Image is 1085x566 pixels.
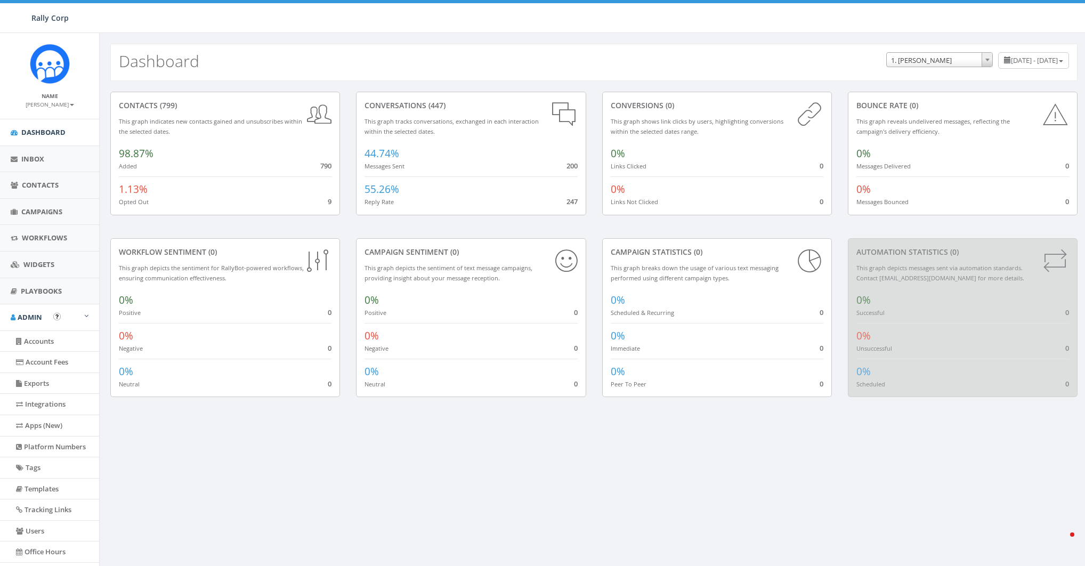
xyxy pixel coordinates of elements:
[856,247,1069,257] div: Automation Statistics
[119,52,199,70] h2: Dashboard
[611,380,646,388] small: Peer To Peer
[908,100,918,110] span: (0)
[119,309,141,317] small: Positive
[856,182,871,196] span: 0%
[365,329,379,343] span: 0%
[574,379,578,389] span: 0
[692,247,702,257] span: (0)
[856,344,892,352] small: Unsuccessful
[365,365,379,378] span: 0%
[856,100,1069,111] div: Bounce Rate
[948,247,959,257] span: (0)
[856,264,1024,282] small: This graph depicts messages sent via automation standards. Contact [EMAIL_ADDRESS][DOMAIN_NAME] f...
[328,197,331,206] span: 9
[365,380,385,388] small: Neutral
[1065,379,1069,389] span: 0
[1065,343,1069,353] span: 0
[365,309,386,317] small: Positive
[856,198,909,206] small: Messages Bounced
[448,247,459,257] span: (0)
[856,309,885,317] small: Successful
[22,233,67,242] span: Workflows
[856,293,871,307] span: 0%
[119,380,140,388] small: Neutral
[611,117,783,135] small: This graph shows link clicks by users, highlighting conversions within the selected dates range.
[119,365,133,378] span: 0%
[611,365,625,378] span: 0%
[574,343,578,353] span: 0
[611,264,779,282] small: This graph breaks down the usage of various text messaging performed using different campaign types.
[1065,308,1069,317] span: 0
[328,379,331,389] span: 0
[611,344,640,352] small: Immediate
[119,100,331,111] div: contacts
[1049,530,1074,555] iframe: Intercom live chat
[119,117,302,135] small: This graph indicates new contacts gained and unsubscribes within the selected dates.
[119,182,148,196] span: 1.13%
[856,380,885,388] small: Scheduled
[611,162,646,170] small: Links Clicked
[820,379,823,389] span: 0
[611,100,823,111] div: conversions
[18,312,42,322] span: Admin
[1065,197,1069,206] span: 0
[31,13,69,23] span: Rally Corp
[1011,55,1058,65] span: [DATE] - [DATE]
[611,147,625,160] span: 0%
[119,162,137,170] small: Added
[158,100,177,110] span: (799)
[21,154,44,164] span: Inbox
[23,260,54,269] span: Widgets
[886,52,993,67] span: 1. James Martin
[328,308,331,317] span: 0
[320,161,331,171] span: 790
[365,162,404,170] small: Messages Sent
[206,247,217,257] span: (0)
[26,101,74,108] small: [PERSON_NAME]
[365,100,577,111] div: conversations
[856,162,911,170] small: Messages Delivered
[1065,161,1069,171] span: 0
[611,182,625,196] span: 0%
[22,180,59,190] span: Contacts
[30,44,70,84] img: Icon_1.png
[365,198,394,206] small: Reply Rate
[856,329,871,343] span: 0%
[820,161,823,171] span: 0
[663,100,674,110] span: (0)
[574,308,578,317] span: 0
[365,247,577,257] div: Campaign Sentiment
[21,127,66,137] span: Dashboard
[611,198,658,206] small: Links Not Clicked
[820,308,823,317] span: 0
[856,365,871,378] span: 0%
[365,147,399,160] span: 44.74%
[426,100,446,110] span: (447)
[856,117,1010,135] small: This graph reveals undelivered messages, reflecting the campaign's delivery efficiency.
[119,247,331,257] div: Workflow Sentiment
[566,197,578,206] span: 247
[611,293,625,307] span: 0%
[119,198,149,206] small: Opted Out
[119,264,304,282] small: This graph depicts the sentiment for RallyBot-powered workflows, ensuring communication effective...
[21,207,62,216] span: Campaigns
[42,92,58,100] small: Name
[365,182,399,196] span: 55.26%
[365,293,379,307] span: 0%
[119,293,133,307] span: 0%
[820,343,823,353] span: 0
[328,343,331,353] span: 0
[611,247,823,257] div: Campaign Statistics
[53,313,61,320] button: Open In-App Guide
[119,147,153,160] span: 98.87%
[856,147,871,160] span: 0%
[611,329,625,343] span: 0%
[365,344,388,352] small: Negative
[365,117,539,135] small: This graph tracks conversations, exchanged in each interaction within the selected dates.
[365,264,532,282] small: This graph depicts the sentiment of text message campaigns, providing insight about your message ...
[820,197,823,206] span: 0
[119,344,143,352] small: Negative
[26,99,74,109] a: [PERSON_NAME]
[119,329,133,343] span: 0%
[611,309,674,317] small: Scheduled & Recurring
